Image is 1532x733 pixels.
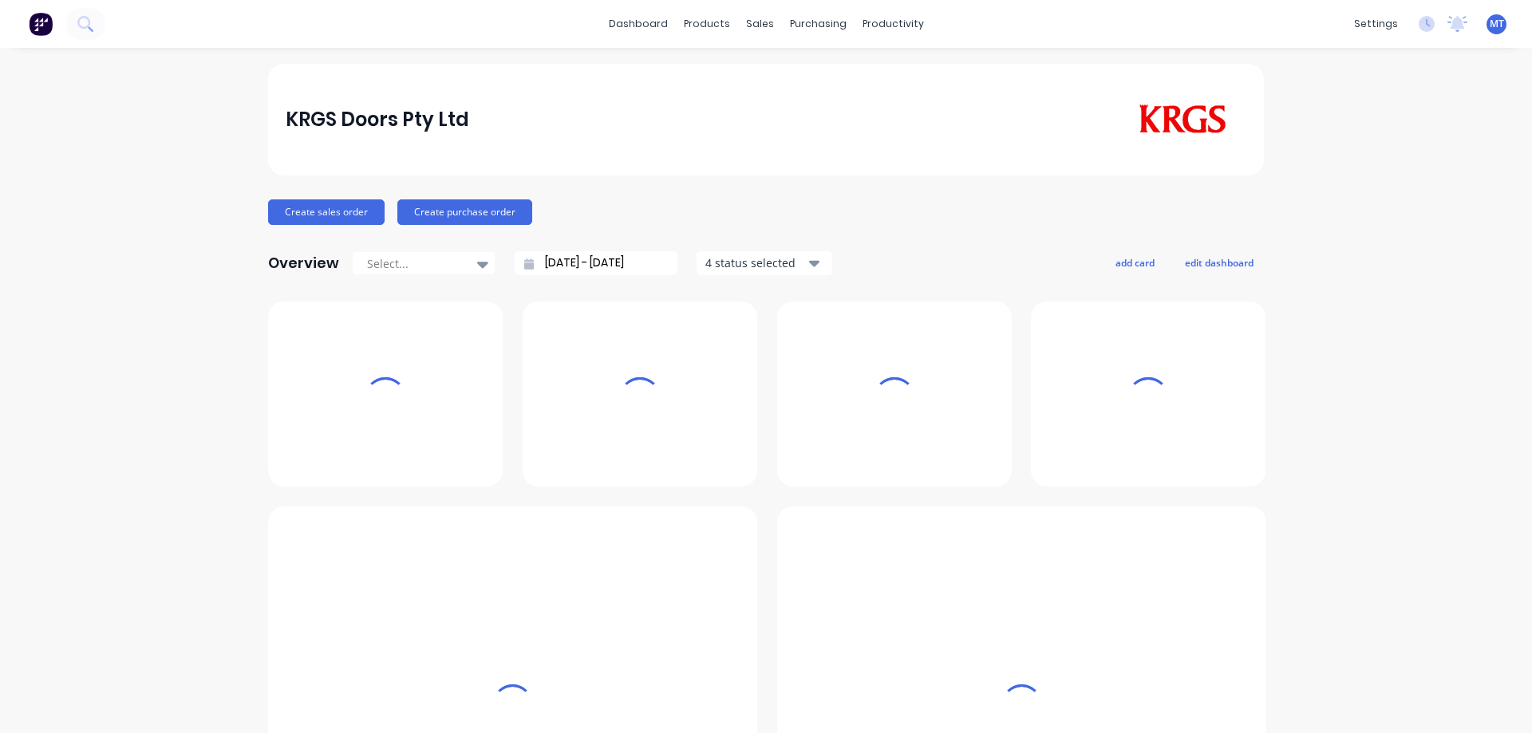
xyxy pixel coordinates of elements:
[1490,17,1504,31] span: MT
[1135,104,1230,135] img: KRGS Doors Pty Ltd
[855,12,932,36] div: productivity
[697,251,832,275] button: 4 status selected
[782,12,855,36] div: purchasing
[1175,252,1264,273] button: edit dashboard
[268,199,385,225] button: Create sales order
[676,12,738,36] div: products
[601,12,676,36] a: dashboard
[268,247,339,279] div: Overview
[738,12,782,36] div: sales
[1105,252,1165,273] button: add card
[705,254,806,271] div: 4 status selected
[29,12,53,36] img: Factory
[1346,12,1406,36] div: settings
[286,104,469,136] div: KRGS Doors Pty Ltd
[397,199,532,225] button: Create purchase order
